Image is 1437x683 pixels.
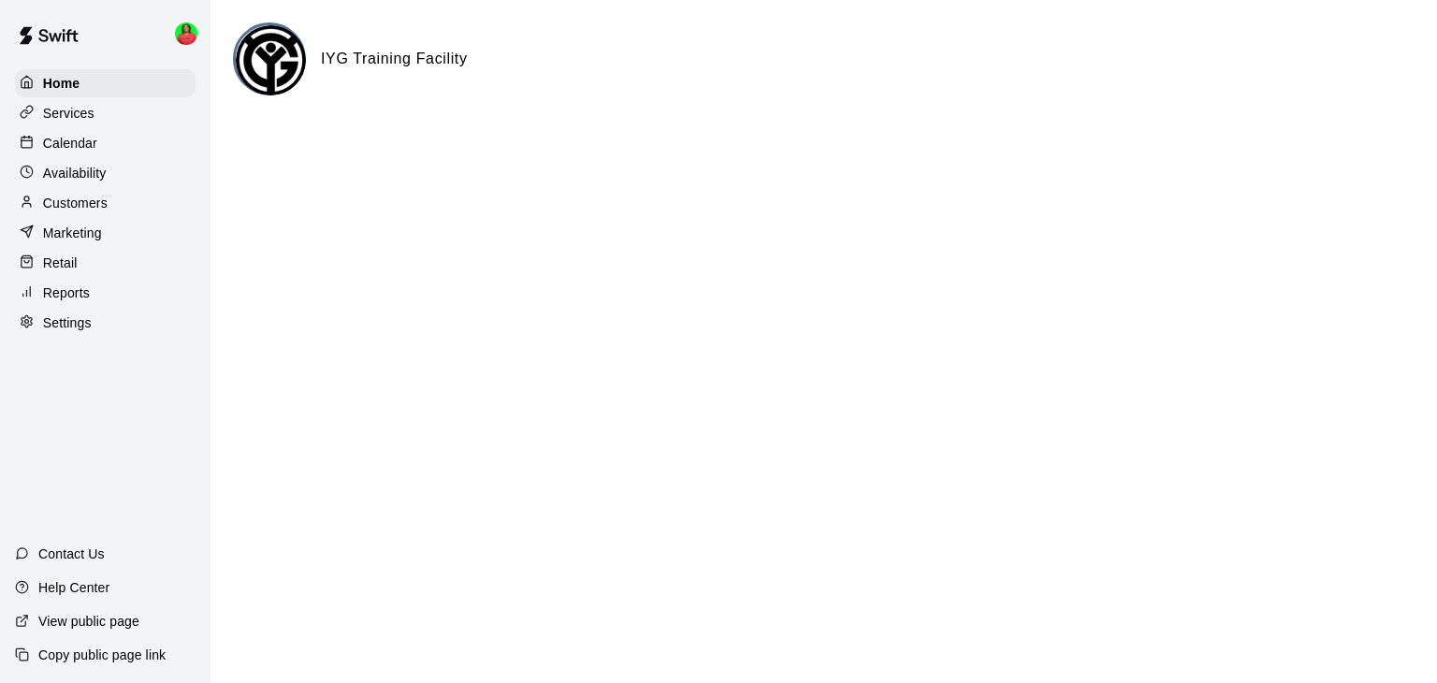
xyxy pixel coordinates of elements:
[43,104,94,123] p: Services
[15,69,196,97] a: Home
[43,283,90,302] p: Reports
[38,612,139,631] p: View public page
[43,313,92,332] p: Settings
[43,74,80,93] p: Home
[43,134,97,153] p: Calendar
[15,129,196,157] a: Calendar
[38,545,105,563] p: Contact Us
[38,578,109,597] p: Help Center
[15,159,196,187] a: Availability
[15,309,196,337] a: Settings
[43,254,78,272] p: Retail
[236,25,306,95] img: IYG Training Facility logo
[15,99,196,127] a: Services
[15,279,196,307] a: Reports
[15,249,196,277] a: Retail
[15,189,196,217] a: Customers
[321,47,468,71] h6: IYG Training Facility
[43,224,102,242] p: Marketing
[43,164,107,182] p: Availability
[171,15,210,52] div: Teri Jackson
[43,194,108,212] p: Customers
[38,646,166,664] p: Copy public page link
[175,22,197,45] img: Teri Jackson
[15,219,196,247] a: Marketing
